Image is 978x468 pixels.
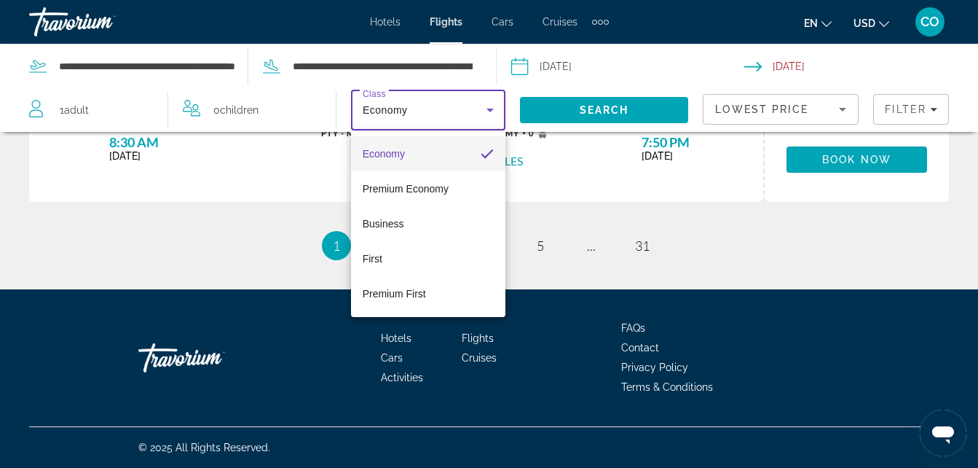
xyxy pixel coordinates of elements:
[363,288,426,300] span: Premium First
[363,183,449,195] span: Premium Economy
[363,218,404,230] span: Business
[363,253,382,265] span: First
[363,148,405,160] span: Economy
[920,410,966,456] iframe: Botón para iniciar la ventana de mensajería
